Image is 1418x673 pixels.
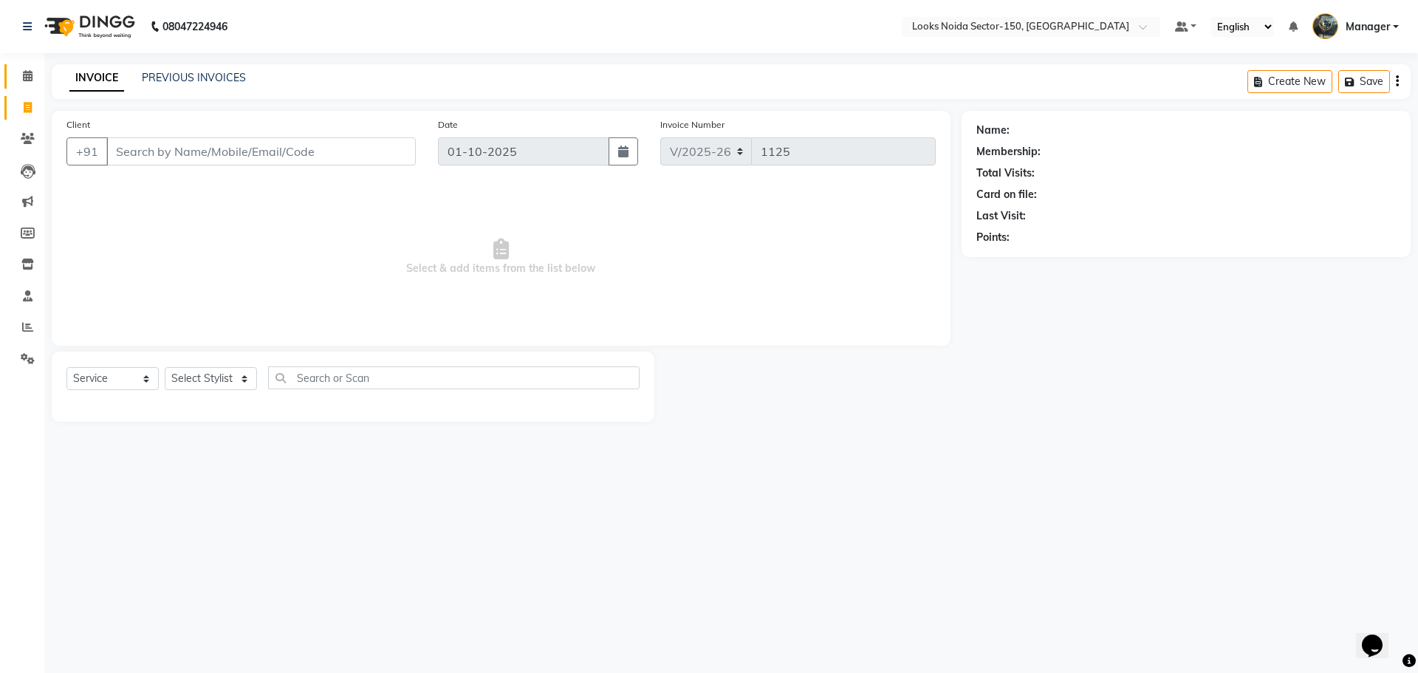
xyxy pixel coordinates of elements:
input: Search or Scan [268,366,640,389]
img: logo [38,6,139,47]
button: Save [1338,70,1390,93]
a: PREVIOUS INVOICES [142,71,246,84]
div: Membership: [976,144,1041,160]
div: Last Visit: [976,208,1026,224]
img: Manager [1312,13,1338,39]
iframe: chat widget [1356,614,1403,658]
label: Invoice Number [660,118,725,131]
label: Date [438,118,458,131]
span: Select & add items from the list below [66,183,936,331]
button: +91 [66,137,108,165]
div: Name: [976,123,1010,138]
button: Create New [1247,70,1332,93]
div: Card on file: [976,187,1037,202]
label: Client [66,118,90,131]
input: Search by Name/Mobile/Email/Code [106,137,416,165]
div: Points: [976,230,1010,245]
a: INVOICE [69,65,124,92]
div: Total Visits: [976,165,1035,181]
b: 08047224946 [162,6,227,47]
span: Manager [1346,19,1390,35]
